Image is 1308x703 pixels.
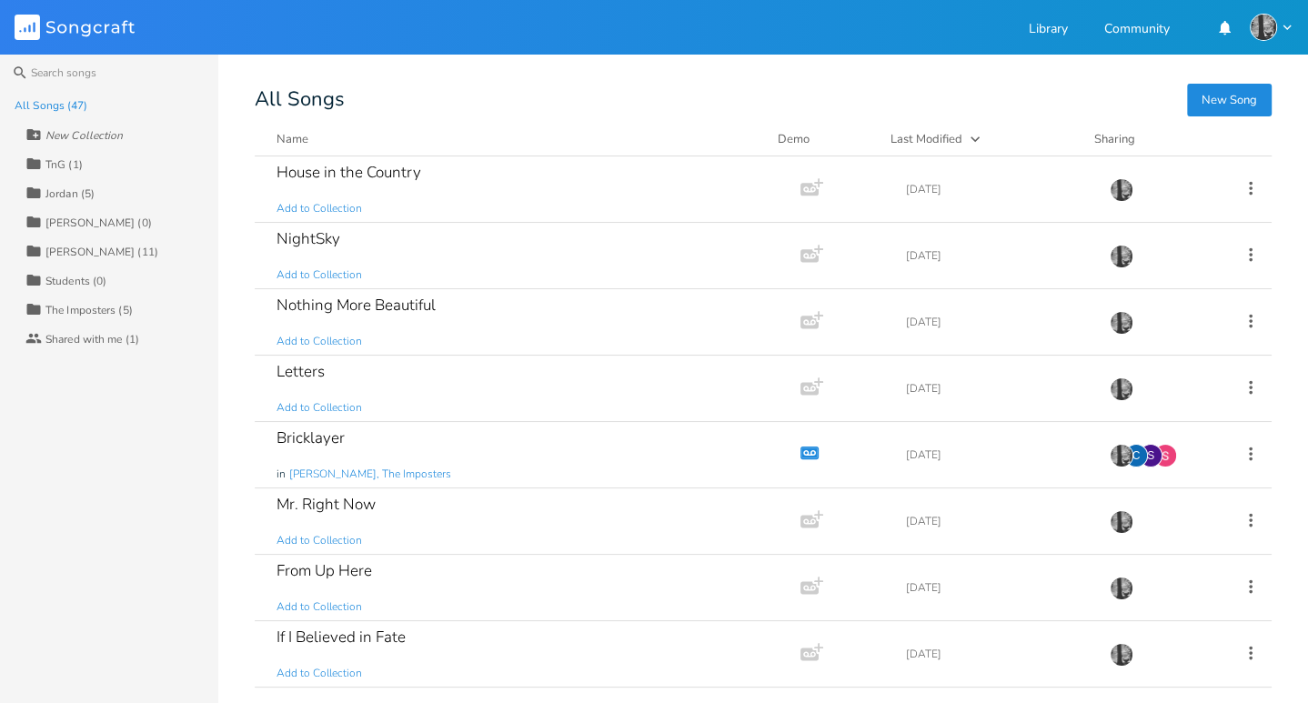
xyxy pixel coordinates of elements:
[15,100,87,111] div: All Songs (47)
[1029,23,1068,38] a: Library
[277,267,362,283] span: Add to Collection
[277,231,340,246] div: NightSky
[906,648,1088,659] div: [DATE]
[45,276,106,286] div: Students (0)
[277,599,362,615] span: Add to Collection
[277,201,362,216] span: Add to Collection
[906,184,1088,195] div: [DATE]
[277,297,436,313] div: Nothing More Beautiful
[45,159,83,170] div: TnG (1)
[1110,643,1133,667] img: Jordan Bagheri
[277,533,362,548] span: Add to Collection
[45,188,95,199] div: Jordan (5)
[277,563,372,578] div: From Up Here
[277,131,308,147] div: Name
[45,246,158,257] div: [PERSON_NAME] (11)
[277,666,362,681] span: Add to Collection
[277,430,345,446] div: Bricklayer
[45,305,133,316] div: The Imposters (5)
[1110,245,1133,268] img: Jordan Bagheri
[255,91,1272,108] div: All Songs
[1104,23,1170,38] a: Community
[1110,444,1133,467] img: Jordan Bagheri
[277,364,325,379] div: Letters
[1110,178,1133,202] img: Jordan Bagheri
[906,516,1088,527] div: [DATE]
[277,497,376,512] div: Mr. Right Now
[890,131,962,147] div: Last Modified
[1110,377,1133,401] img: Jordan Bagheri
[277,165,421,180] div: House in the Country
[1110,577,1133,600] img: Jordan Bagheri
[1139,444,1162,467] div: stephenskristenlynn
[906,582,1088,593] div: [DATE]
[45,334,139,345] div: Shared with me (1)
[890,130,1072,148] button: Last Modified
[906,316,1088,327] div: [DATE]
[1153,444,1177,467] img: Shawn C
[277,629,406,645] div: If I Believed in Fate
[289,467,451,482] span: [PERSON_NAME], The Imposters
[1110,311,1133,335] img: Jordan Bagheri
[277,334,362,349] span: Add to Collection
[1250,14,1277,41] img: Jordan Bagheri
[778,130,869,148] div: Demo
[277,130,756,148] button: Name
[906,250,1088,261] div: [DATE]
[277,400,362,416] span: Add to Collection
[1110,510,1133,534] img: Jordan Bagheri
[45,217,152,228] div: [PERSON_NAME] (0)
[1187,84,1272,116] button: New Song
[1124,444,1148,467] div: connorpartymusic
[45,130,123,141] div: New Collection
[906,449,1088,460] div: [DATE]
[277,467,286,482] span: in
[906,383,1088,394] div: [DATE]
[1094,130,1203,148] div: Sharing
